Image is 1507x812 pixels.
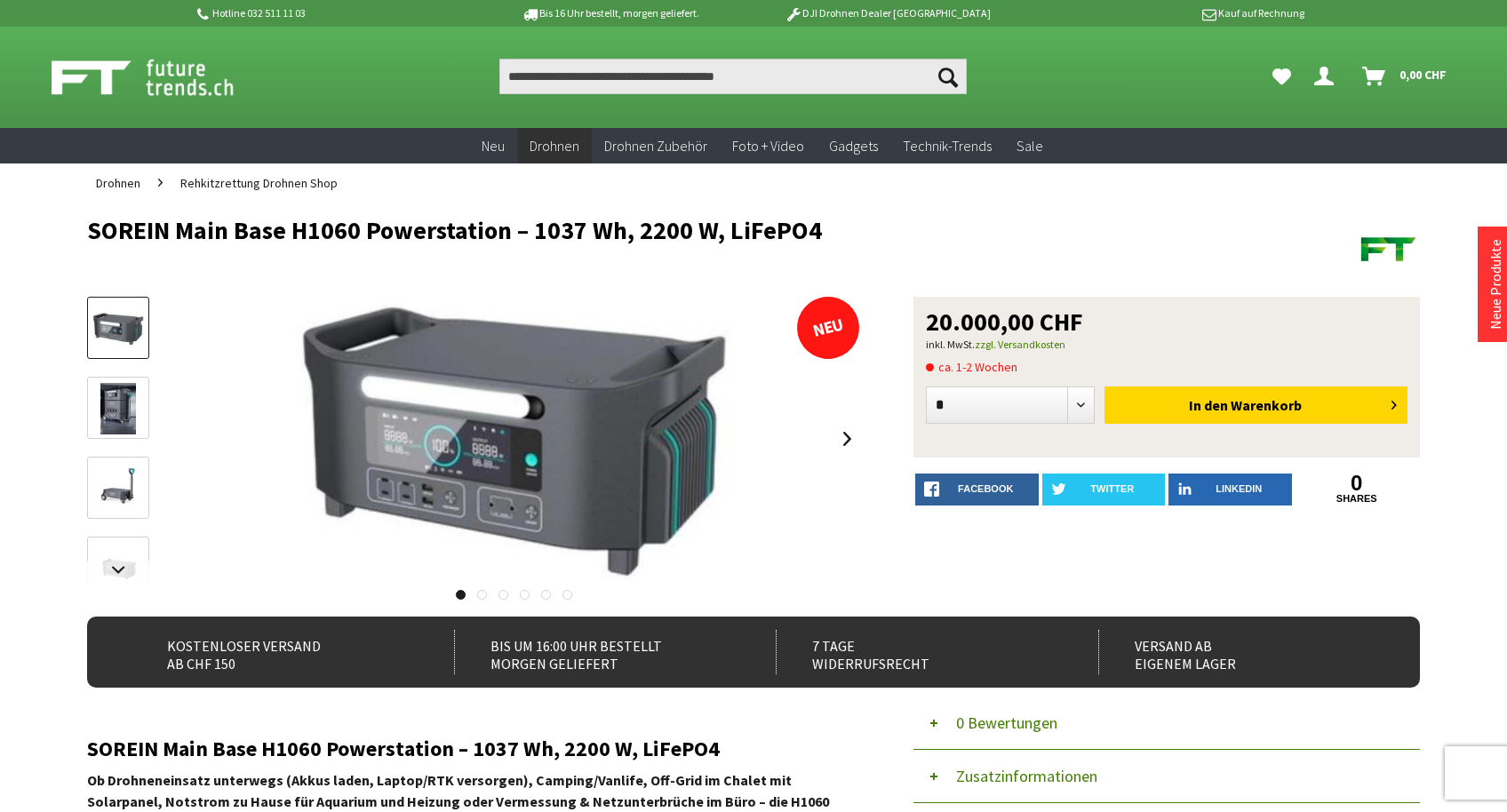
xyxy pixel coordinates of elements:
[295,297,732,581] img: SOREIN Main Base H1060 Powerstation – 1037 Wh, 2200 W, LiFePO4
[890,128,1004,164] a: Technik-Trends
[776,630,1059,674] div: 7 Tage Widerrufsrecht
[517,128,592,164] a: Drohnen
[926,356,1017,378] span: ca. 1-2 Wochen
[1358,217,1420,279] img: Futuretrends
[1042,474,1166,506] a: twitter
[469,128,517,164] a: Neu
[1004,128,1056,164] a: Sale
[92,312,144,346] img: Vorschau: SOREIN Main Base H1060 Powerstation – 1037 Wh, 2200 W, LiFePO4
[1399,60,1447,89] span: 0,00 CHF
[1307,59,1348,94] a: Dein Konto
[1189,396,1228,414] span: In den
[1090,483,1134,494] span: twitter
[52,55,273,100] img: Shop Futuretrends - zur Startseite wechseln
[975,338,1065,351] a: zzgl. Versandkosten
[958,483,1013,494] span: facebook
[592,128,720,164] a: Drohnen Zubehör
[1231,396,1302,414] span: Warenkorb
[1264,59,1300,94] a: Meine Favoriten
[1017,137,1043,155] span: Sale
[180,175,338,191] span: Rehkitzrettung Drohnen Shop
[471,3,748,24] p: Bis 16 Uhr bestellt, morgen geliefert.
[1168,474,1292,506] a: LinkedIn
[1098,630,1382,674] div: Versand ab eigenem Lager
[732,137,804,155] span: Foto + Video
[1104,386,1407,424] button: In den Warenkorb
[87,737,860,760] h2: SOREIN Main Base H1060 Powerstation – 1037 Wh, 2200 W, LiFePO4
[913,750,1420,803] button: Zusatzinformationen
[96,175,140,191] span: Drohnen
[903,137,992,155] span: Technik-Trends
[1487,239,1504,330] a: Neue Produkte
[929,59,967,94] button: Suchen
[1296,474,1419,493] a: 0
[87,163,149,203] a: Drohnen
[454,630,738,674] div: Bis um 16:00 Uhr bestellt Morgen geliefert
[1296,493,1419,505] a: shares
[913,697,1420,750] button: 0 Bewertungen
[499,59,967,94] input: Produkt, Marke, Kategorie, EAN, Artikelnummer…
[817,128,890,164] a: Gadgets
[1355,59,1455,94] a: Warenkorb
[749,3,1026,24] p: DJI Drohnen Dealer [GEOGRAPHIC_DATA]
[87,217,1153,243] h1: SOREIN Main Base H1060 Powerstation – 1037 Wh, 2200 W, LiFePO4
[530,137,579,155] span: Drohnen
[194,3,471,24] p: Hotline 032 511 11 03
[720,128,817,164] a: Foto + Video
[132,630,415,674] div: Kostenloser Versand ab CHF 150
[915,474,1039,506] a: facebook
[926,309,1083,334] span: 20.000,00 CHF
[482,137,505,155] span: Neu
[171,163,347,203] a: Rehkitzrettung Drohnen Shop
[1216,483,1262,494] span: LinkedIn
[926,334,1407,355] p: inkl. MwSt.
[1026,3,1304,24] p: Kauf auf Rechnung
[829,137,878,155] span: Gadgets
[604,137,707,155] span: Drohnen Zubehör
